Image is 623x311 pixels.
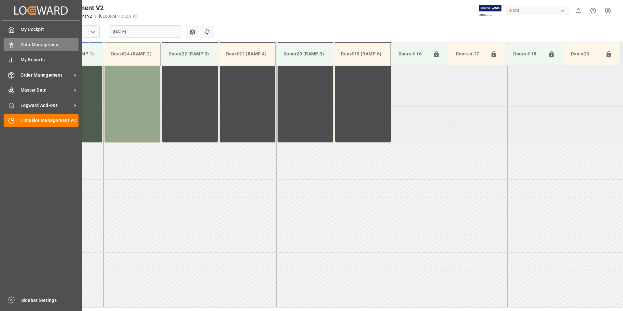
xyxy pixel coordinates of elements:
span: Master Data [21,87,72,94]
span: Data Management [21,41,79,48]
div: Timeslot Management V2 [28,3,137,13]
div: Door#21 (RAMP 4) [224,48,270,60]
a: Data Management [4,38,79,51]
span: My Cockpit [21,26,79,33]
div: Door#24 (RAMP 2) [109,48,155,60]
div: Door#20 (RAMP 5) [281,48,327,60]
div: Doors # 16 [396,48,430,60]
div: Door#23 [568,48,603,60]
button: Help Center [586,3,601,18]
div: Doors # 17 [453,48,488,60]
span: Order Management [21,72,72,79]
input: DD.MM.YYYY [109,25,181,38]
span: My Reports [21,56,79,63]
div: JIMS [506,6,569,15]
button: open menu [88,27,97,37]
button: JIMS [506,4,571,17]
div: Doors # 18 [511,48,545,60]
span: Logward Add-ons [21,102,72,109]
span: Timeslot Management V2 [21,117,79,124]
a: My Cockpit [4,23,79,36]
a: Timeslot Management V2 [4,114,79,127]
button: show 0 new notifications [571,3,586,18]
span: Sidebar Settings [21,297,80,304]
img: Exertis%20JAM%20-%20Email%20Logo.jpg_1722504956.jpg [479,5,501,16]
div: Door#19 (RAMP 6) [338,48,385,60]
div: Door#22 (RAMP 3) [166,48,212,60]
